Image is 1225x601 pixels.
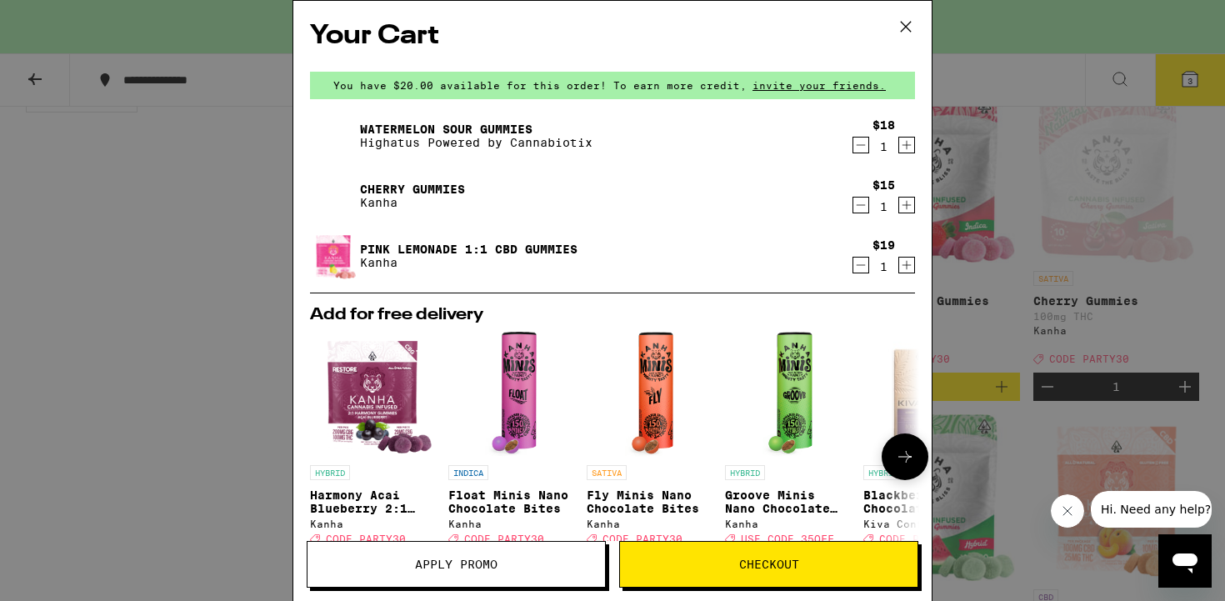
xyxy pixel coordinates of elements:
p: Groove Minis Nano Chocolate Bites [725,488,850,515]
img: Cherry Gummies [310,173,357,219]
p: Kanha [360,256,577,269]
p: Blackberry Dark Chocolate Bar [863,488,988,515]
p: INDICA [448,465,488,480]
button: Increment [898,257,915,273]
img: Kanha - Float Minis Nano Chocolate Bites [485,332,537,457]
a: Open page for Fly Minis Nano Chocolate Bites from Kanha [587,332,712,553]
iframe: Message from company [1091,491,1212,528]
a: Watermelon Sour Gummies [360,123,592,136]
img: Watermelon Sour Gummies [310,113,357,159]
p: Highatus Powered by Cannabiotix [360,136,592,149]
img: Kanha - Groove Minis Nano Chocolate Bites [762,332,812,457]
span: CODE PARTY30 [602,533,682,544]
img: Kiva Confections - Blackberry Dark Chocolate Bar [863,332,988,457]
div: 1 [872,200,895,213]
p: SATIVA [587,465,627,480]
a: Open page for Float Minis Nano Chocolate Bites from Kanha [448,332,573,553]
p: Float Minis Nano Chocolate Bites [448,488,573,515]
h2: Your Cart [310,18,915,55]
div: Kanha [587,518,712,529]
div: You have $20.00 available for this order! To earn more credit,invite your friends. [310,72,915,99]
button: Increment [898,197,915,213]
button: Apply Promo [307,541,606,588]
div: $18 [872,118,895,132]
p: HYBRID [863,465,903,480]
div: Kanha [725,518,850,529]
div: 1 [872,260,895,273]
div: Kanha [310,518,435,529]
div: $19 [872,238,895,252]
p: Harmony Acai Blueberry 2:1 CBG Gummies [310,488,435,515]
div: $15 [872,178,895,192]
p: HYBRID [725,465,765,480]
button: Decrement [852,197,869,213]
a: Pink Lemonade 1:1 CBD Gummies [360,243,577,256]
h2: Add for free delivery [310,307,915,323]
img: Kanha - Harmony Acai Blueberry 2:1 CBG Gummies [311,332,433,457]
p: Kanha [360,196,465,209]
iframe: Button to launch messaging window [1158,534,1212,588]
span: CODE PARTY30 [879,533,959,544]
a: Open page for Harmony Acai Blueberry 2:1 CBG Gummies from Kanha [310,332,435,553]
img: Kanha - Fly Minis Nano Chocolate Bites [625,332,674,457]
iframe: Close message [1051,494,1084,528]
button: Checkout [619,541,918,588]
div: Kanha [448,518,573,529]
span: CODE PARTY30 [326,533,406,544]
span: You have $20.00 available for this order! To earn more credit, [333,80,747,91]
button: Decrement [852,257,869,273]
span: invite your friends. [747,80,892,91]
span: Apply Promo [415,558,497,570]
img: Pink Lemonade 1:1 CBD Gummies [310,232,357,280]
div: 1 [872,140,895,153]
span: CODE PARTY30 [464,533,544,544]
a: Cherry Gummies [360,183,465,196]
span: USE CODE 35OFF [741,533,834,544]
a: Open page for Groove Minis Nano Chocolate Bites from Kanha [725,332,850,553]
div: Kiva Confections [863,518,988,529]
span: Checkout [739,558,799,570]
p: Fly Minis Nano Chocolate Bites [587,488,712,515]
button: Increment [898,137,915,153]
a: Open page for Blackberry Dark Chocolate Bar from Kiva Confections [863,332,988,553]
button: Decrement [852,137,869,153]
